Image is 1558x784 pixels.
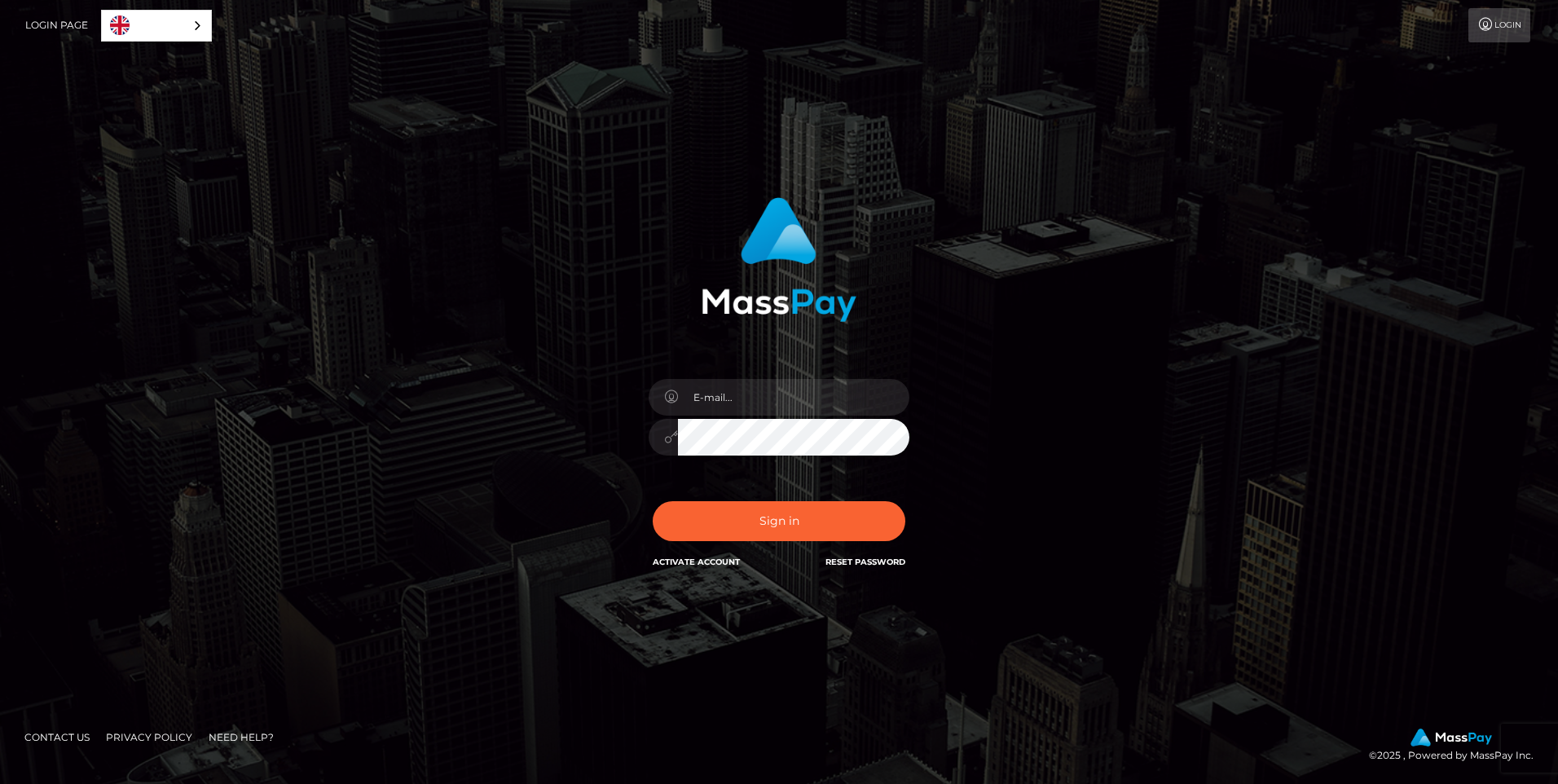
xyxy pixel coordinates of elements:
a: Login Page [25,8,88,42]
a: Privacy Policy [99,725,199,750]
div: Language [101,10,212,42]
a: English [102,11,211,41]
img: MassPay Login [702,197,856,322]
div: © 2025 , Powered by MassPay Inc. [1369,729,1546,764]
button: Sign in [653,501,905,541]
input: E-mail... [678,379,909,416]
a: Need Help? [202,725,280,750]
a: Login [1468,8,1530,42]
img: MassPay [1411,729,1492,747]
a: Contact Us [18,725,96,750]
a: Reset Password [825,557,905,567]
a: Activate Account [653,557,740,567]
aside: Language selected: English [101,10,212,42]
